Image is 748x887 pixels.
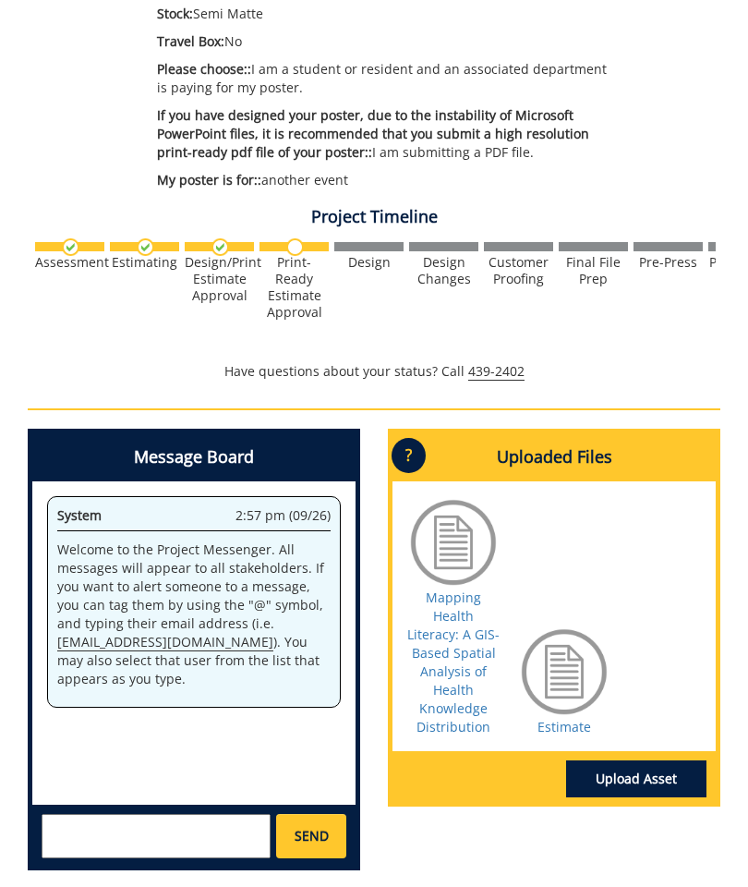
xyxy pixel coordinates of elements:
div: Design [334,255,404,272]
div: Customer Proofing [484,255,553,288]
span: SEND [295,828,329,846]
div: Assessment [35,255,104,272]
span: Travel Box: [157,33,224,51]
div: Design Changes [409,255,478,288]
span: My poster is for:: [157,172,261,189]
p: I am a student or resident and an associated department is paying for my poster. [157,61,610,98]
img: checkmark [211,239,229,257]
a: SEND [276,815,346,859]
p: Have questions about your status? Call [28,363,720,382]
img: checkmark [62,239,79,257]
textarea: messageToSend [42,815,271,859]
a: Mapping Health Literacy: A GIS-Based Spatial Analysis of Health Knowledge Distribution​ [407,589,500,736]
p: another event [157,172,610,190]
img: no [286,239,304,257]
span: System [57,507,102,525]
div: Print-Ready Estimate Approval [259,255,329,322]
span: Stock: [157,6,193,23]
p: No [157,33,610,52]
a: Upload Asset [566,761,706,798]
span: 2:57 pm (09/26) [235,507,331,526]
h4: Project Timeline [28,209,720,227]
p: Semi Matte [157,6,610,24]
h4: Message Board [32,434,356,482]
a: Estimate [537,719,591,736]
div: Estimating [110,255,179,272]
p: Welcome to the Project Messenger. All messages will appear to all stakeholders. If you want to al... [57,541,331,689]
img: checkmark [137,239,154,257]
span: Please choose:: [157,61,251,79]
span: If you have designed your poster, due to the instability of Microsoft PowerPoint files, it is rec... [157,107,589,162]
h4: Uploaded Files [392,434,716,482]
div: Final File Prep [559,255,628,288]
div: Design/Print Estimate Approval [185,255,254,305]
div: Pre-Press [633,255,703,272]
p: I am submitting a PDF file. [157,107,610,163]
p: ? [392,439,426,474]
